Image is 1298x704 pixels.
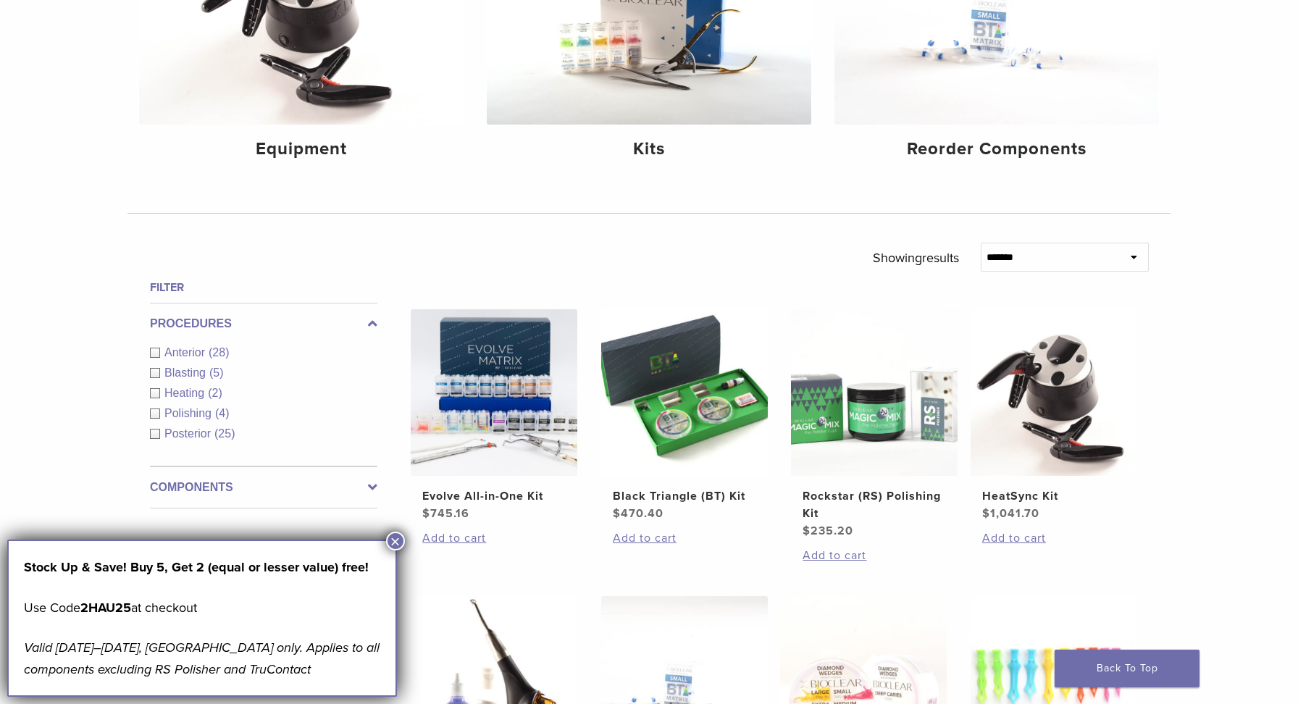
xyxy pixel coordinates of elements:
[422,506,469,521] bdi: 745.16
[150,315,377,332] label: Procedures
[971,309,1137,476] img: HeatSync Kit
[803,524,853,538] bdi: 235.20
[613,506,621,521] span: $
[151,136,452,162] h4: Equipment
[498,136,800,162] h4: Kits
[208,387,222,399] span: (2)
[613,529,756,547] a: Add to cart: “Black Triangle (BT) Kit”
[982,529,1126,547] a: Add to cart: “HeatSync Kit”
[613,506,663,521] bdi: 470.40
[422,529,566,547] a: Add to cart: “Evolve All-in-One Kit”
[215,407,230,419] span: (4)
[164,387,208,399] span: Heating
[411,309,577,476] img: Evolve All-in-One Kit
[613,487,756,505] h2: Black Triangle (BT) Kit
[600,309,769,522] a: Black Triangle (BT) KitBlack Triangle (BT) Kit $470.40
[803,547,946,564] a: Add to cart: “Rockstar (RS) Polishing Kit”
[422,487,566,505] h2: Evolve All-in-One Kit
[24,597,380,619] p: Use Code at checkout
[386,532,405,550] button: Close
[150,479,377,496] label: Components
[209,346,229,359] span: (28)
[422,506,430,521] span: $
[803,524,811,538] span: $
[790,309,959,540] a: Rockstar (RS) Polishing KitRockstar (RS) Polishing Kit $235.20
[80,600,131,616] strong: 2HAU25
[24,559,369,575] strong: Stock Up & Save! Buy 5, Get 2 (equal or lesser value) free!
[1055,650,1199,687] a: Back To Top
[601,309,768,476] img: Black Triangle (BT) Kit
[209,366,224,379] span: (5)
[410,309,579,522] a: Evolve All-in-One KitEvolve All-in-One Kit $745.16
[873,243,959,273] p: Showing results
[846,136,1147,162] h4: Reorder Components
[982,487,1126,505] h2: HeatSync Kit
[791,309,958,476] img: Rockstar (RS) Polishing Kit
[164,366,209,379] span: Blasting
[164,346,209,359] span: Anterior
[150,279,377,296] h4: Filter
[24,640,380,677] em: Valid [DATE]–[DATE], [GEOGRAPHIC_DATA] only. Applies to all components excluding RS Polisher and ...
[982,506,990,521] span: $
[164,427,214,440] span: Posterior
[970,309,1139,522] a: HeatSync KitHeatSync Kit $1,041.70
[982,506,1039,521] bdi: 1,041.70
[214,427,235,440] span: (25)
[803,487,946,522] h2: Rockstar (RS) Polishing Kit
[164,407,215,419] span: Polishing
